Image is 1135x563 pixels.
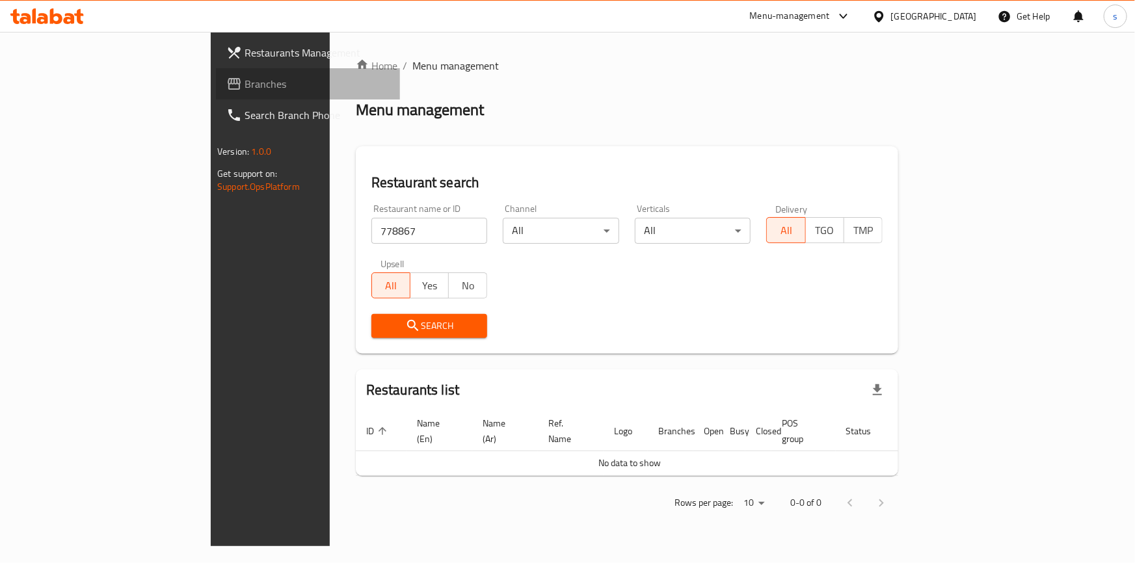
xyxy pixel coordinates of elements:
button: Yes [410,272,449,298]
button: TGO [805,217,844,243]
span: Status [846,423,888,439]
span: s [1113,9,1117,23]
th: Branches [648,412,693,451]
span: Search Branch Phone [245,107,390,123]
a: Support.OpsPlatform [217,178,300,195]
input: Search for restaurant name or ID.. [371,218,488,244]
th: Closed [745,412,771,451]
span: No data to show [598,454,661,471]
span: No [454,276,482,295]
span: Branches [245,76,390,92]
span: Name (En) [417,415,457,447]
div: Export file [862,374,893,406]
label: Upsell [381,259,405,268]
span: Get support on: [217,165,277,182]
span: Ref. Name [548,415,588,447]
div: [GEOGRAPHIC_DATA] [891,9,977,23]
nav: breadcrumb [356,58,898,73]
span: 1.0.0 [251,143,271,160]
button: All [371,272,410,298]
th: Logo [604,412,648,451]
span: Menu management [412,58,499,73]
span: TMP [849,221,877,240]
span: All [772,221,800,240]
table: enhanced table [356,412,949,476]
label: Delivery [775,204,808,213]
span: Search [382,318,477,334]
span: Restaurants Management [245,45,390,60]
th: Busy [719,412,745,451]
div: Menu-management [750,8,830,24]
li: / [403,58,407,73]
a: Search Branch Phone [216,99,400,131]
th: Open [693,412,719,451]
h2: Menu management [356,99,484,120]
span: POS group [782,415,820,447]
span: Yes [416,276,444,295]
h2: Restaurant search [371,173,883,192]
button: TMP [844,217,883,243]
div: All [635,218,751,244]
span: Name (Ar) [483,415,522,447]
button: Search [371,314,488,338]
div: All [503,218,619,244]
span: Version: [217,143,249,160]
span: TGO [811,221,839,240]
button: All [766,217,805,243]
a: Branches [216,68,400,99]
button: No [448,272,487,298]
p: 0-0 of 0 [790,495,821,511]
h2: Restaurants list [366,380,459,400]
div: Rows per page: [738,493,769,513]
span: All [377,276,405,295]
a: Restaurants Management [216,37,400,68]
span: ID [366,423,391,439]
p: Rows per page: [674,495,733,511]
